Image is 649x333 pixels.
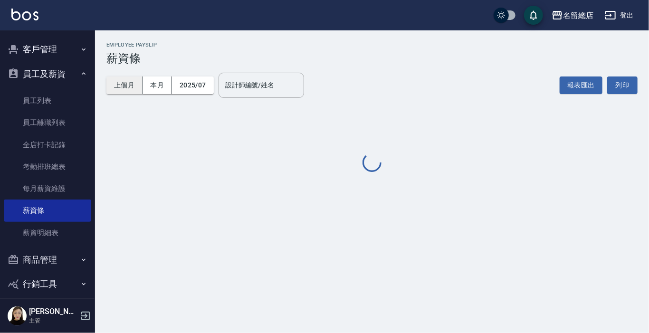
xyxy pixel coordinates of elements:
[4,37,91,62] button: 客戶管理
[4,156,91,178] a: 考勤排班總表
[4,200,91,221] a: 薪資條
[4,178,91,200] a: 每月薪資維護
[4,247,91,272] button: 商品管理
[8,306,27,325] img: Person
[29,307,77,316] h5: [PERSON_NAME]
[106,42,638,48] h2: Employee Payslip
[106,76,143,94] button: 上個月
[106,52,638,65] h3: 薪資條
[4,90,91,112] a: 員工列表
[4,62,91,86] button: 員工及薪資
[601,7,638,24] button: 登出
[560,76,602,94] button: 報表匯出
[607,76,638,94] button: 列印
[4,222,91,244] a: 薪資明細表
[4,112,91,133] a: 員工離職列表
[172,76,214,94] button: 2025/07
[11,9,38,20] img: Logo
[4,296,91,321] button: 資料設定
[4,134,91,156] a: 全店打卡記錄
[143,76,172,94] button: 本月
[524,6,543,25] button: save
[29,316,77,325] p: 主管
[4,272,91,296] button: 行銷工具
[563,10,593,21] div: 名留總店
[548,6,597,25] button: 名留總店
